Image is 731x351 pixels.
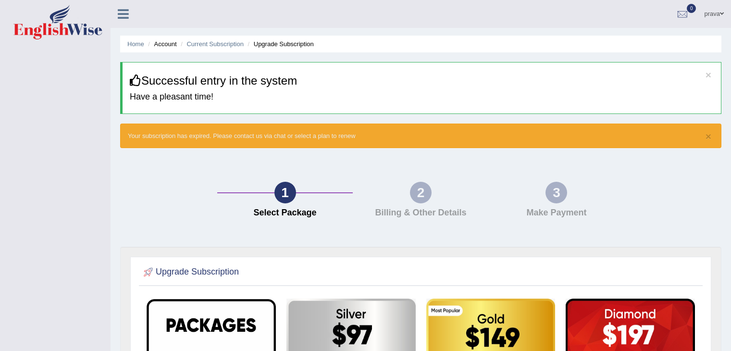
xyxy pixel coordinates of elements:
[130,92,714,102] h4: Have a pleasant time!
[706,131,711,141] button: ×
[687,4,696,13] span: 0
[494,208,619,218] h4: Make Payment
[120,124,721,148] div: Your subscription has expired. Please contact us via chat or select a plan to renew
[706,70,711,80] button: ×
[274,182,296,203] div: 1
[246,39,314,49] li: Upgrade Subscription
[130,75,714,87] h3: Successful entry in the system
[222,208,348,218] h4: Select Package
[186,40,244,48] a: Current Subscription
[141,265,239,279] h2: Upgrade Subscription
[127,40,144,48] a: Home
[146,39,176,49] li: Account
[410,182,432,203] div: 2
[545,182,567,203] div: 3
[358,208,483,218] h4: Billing & Other Details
